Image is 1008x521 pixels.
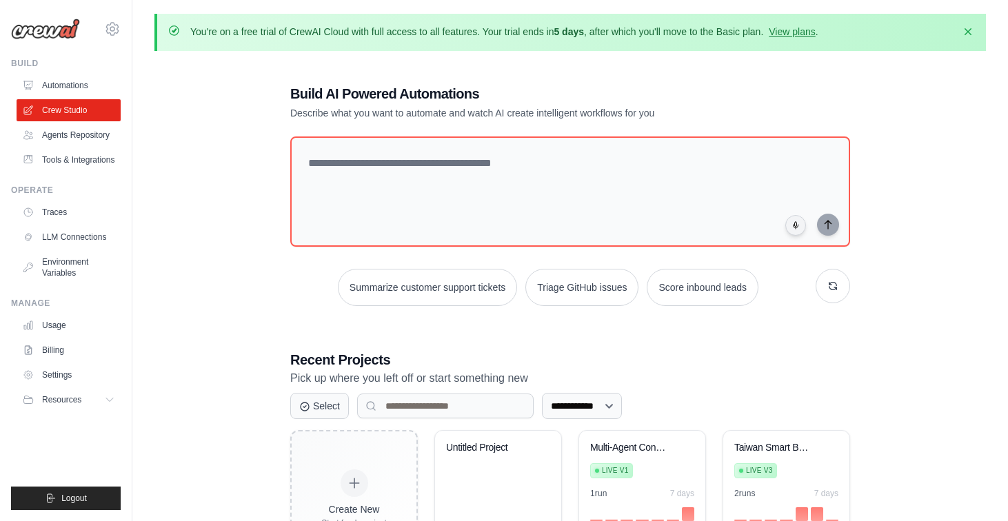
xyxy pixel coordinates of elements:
[590,488,607,499] div: 1 run
[290,369,850,387] p: Pick up where you left off or start something new
[682,507,694,521] div: Day 7: 1 executions
[647,269,758,306] button: Score inbound leads
[290,106,754,120] p: Describe what you want to automate and watch AI create intelligent workflows for you
[590,504,694,521] div: Activity over last 7 days
[42,394,81,405] span: Resources
[826,520,838,521] div: Day 7: 0 executions
[11,58,121,69] div: Build
[667,520,679,521] div: Day 6: 0 executions
[590,520,603,521] div: Day 1: 0 executions
[554,26,584,37] strong: 5 days
[785,215,806,236] button: Click to speak your automation idea
[338,269,517,306] button: Summarize customer support tickets
[190,25,818,39] p: You're on a free trial of CrewAI Cloud with full access to all features. Your trial ends in , aft...
[17,149,121,171] a: Tools & Integrations
[746,465,772,476] span: Live v3
[11,185,121,196] div: Operate
[11,19,80,39] img: Logo
[17,364,121,386] a: Settings
[796,507,808,521] div: Day 5: 1 executions
[290,84,754,103] h1: Build AI Powered Automations
[590,442,674,454] div: Multi-Agent Consensus Real Estate Investment Decision System
[17,201,121,223] a: Traces
[17,339,121,361] a: Billing
[734,504,838,521] div: Activity over last 7 days
[811,507,823,521] div: Day 6: 1 executions
[525,269,638,306] button: Triage GitHub issues
[621,520,633,521] div: Day 3: 0 executions
[61,493,87,504] span: Logout
[11,298,121,309] div: Manage
[17,124,121,146] a: Agents Repository
[749,520,762,521] div: Day 2: 0 executions
[765,520,777,521] div: Day 3: 0 executions
[816,269,850,303] button: Get new suggestions
[290,393,349,419] button: Select
[652,520,664,521] div: Day 5: 0 executions
[290,350,850,369] h3: Recent Projects
[636,520,648,521] div: Day 4: 0 executions
[11,487,121,510] button: Logout
[17,251,121,284] a: Environment Variables
[605,520,618,521] div: Day 2: 0 executions
[17,226,121,248] a: LLM Connections
[670,488,694,499] div: 7 days
[17,99,121,121] a: Crew Studio
[446,442,530,454] div: Untitled Project
[780,520,792,521] div: Day 4: 0 executions
[734,488,756,499] div: 2 run s
[734,442,818,454] div: Taiwan Smart Beverage Machine Investment - Optimized
[814,488,838,499] div: 7 days
[321,502,387,516] div: Create New
[602,465,628,476] span: Live v1
[17,389,121,411] button: Resources
[769,26,815,37] a: View plans
[734,520,747,521] div: Day 1: 0 executions
[17,314,121,336] a: Usage
[17,74,121,96] a: Automations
